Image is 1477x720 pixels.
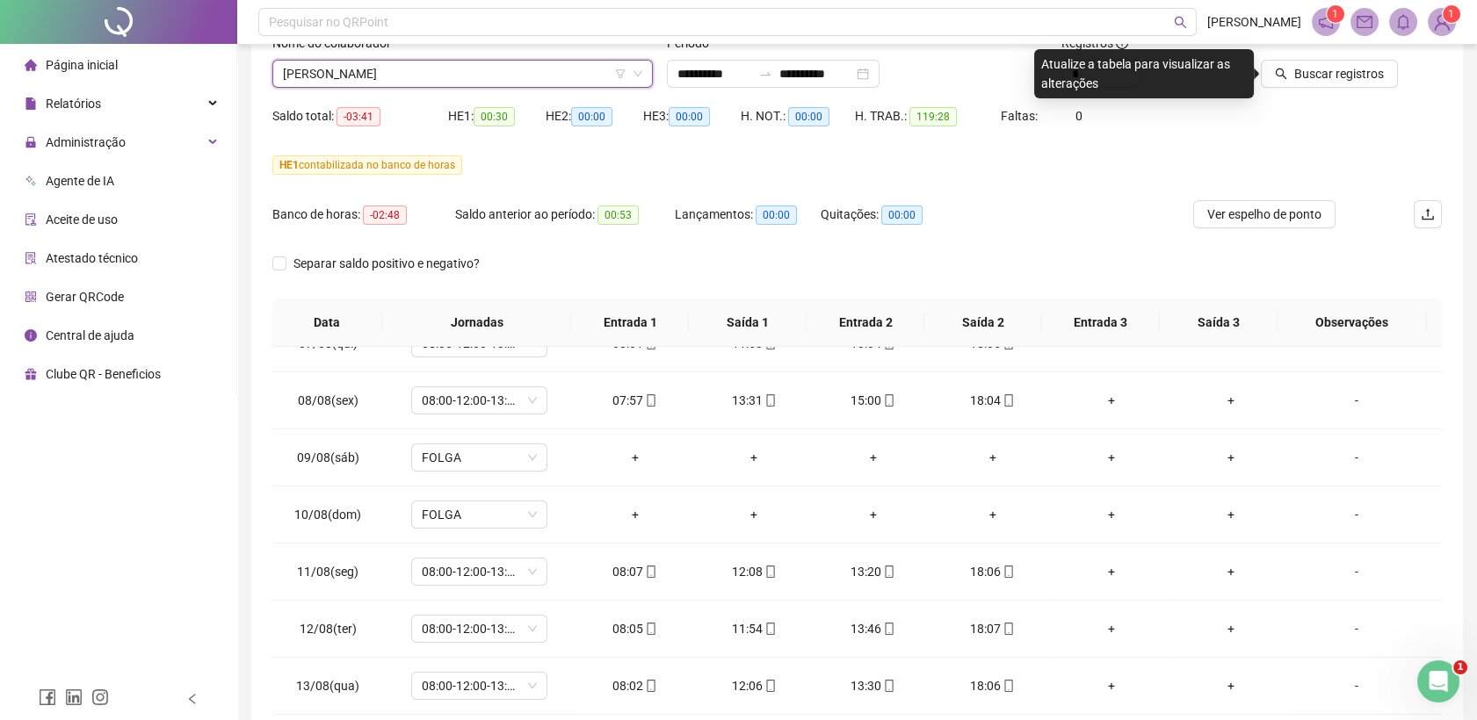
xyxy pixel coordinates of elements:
span: mobile [881,565,895,578]
span: FOLGA [422,444,537,471]
span: upload [1421,207,1435,221]
div: + [1066,562,1157,581]
span: Administração [46,135,126,149]
th: Saída 3 [1160,299,1278,347]
span: gift [25,368,37,380]
sup: 1 [1327,5,1344,23]
span: 09/08(sáb) [297,450,359,464]
div: 18:06 [947,562,1039,581]
div: + [590,448,681,467]
span: Atestado técnico [46,251,138,265]
span: 00:53 [597,205,639,225]
div: - [1305,505,1408,524]
span: file [25,97,37,110]
span: search [1275,68,1287,80]
div: - [1305,676,1408,695]
div: + [1185,448,1277,467]
span: 00:30 [474,107,515,126]
span: mobile [643,565,657,578]
span: facebook [39,688,56,706]
button: Buscar registros [1261,60,1398,88]
div: + [1185,619,1277,638]
span: solution [25,252,37,264]
span: mobile [1001,565,1015,578]
span: 13/08(qua) [296,679,359,693]
span: mobile [763,623,777,635]
div: + [1185,391,1277,410]
span: mobile [763,565,777,578]
div: + [1066,505,1157,524]
span: mobile [881,623,895,635]
th: Jornadas [382,299,572,347]
span: Gerar QRCode [46,290,124,304]
span: 1 [1448,8,1454,20]
span: mobile [643,394,657,407]
div: + [708,505,800,524]
span: Ver espelho de ponto [1207,205,1321,224]
div: 12:06 [708,676,800,695]
span: swap-right [758,67,772,81]
div: - [1305,619,1408,638]
div: - [1305,448,1408,467]
div: Saldo anterior ao período: [455,205,675,225]
div: Lançamentos: [675,205,821,225]
span: info-circle [25,329,37,342]
span: mobile [881,680,895,692]
span: 00:00 [571,107,612,126]
span: linkedin [65,688,83,706]
span: 00:00 [669,107,710,126]
div: Banco de horas: [272,205,455,225]
th: Data [272,299,382,347]
div: HE 1: [448,106,546,126]
span: 1 [1332,8,1338,20]
div: + [708,448,800,467]
span: 00:00 [788,107,829,126]
div: - [1305,391,1408,410]
span: Relatórios [46,97,101,111]
span: Aceite de uso [46,212,118,227]
span: mobile [643,680,657,692]
div: Quitações: [821,205,967,225]
span: mobile [763,680,777,692]
span: 00:00 [756,205,797,225]
div: 08:07 [590,562,681,581]
div: + [947,505,1039,524]
span: instagram [91,688,109,706]
div: 13:46 [828,619,919,638]
span: HE 1 [279,159,299,171]
span: 10/08(dom) [294,508,361,522]
span: 1 [1453,660,1467,674]
span: bell [1395,14,1411,30]
span: 08:00-12:00-13:12-18:00 [422,673,537,699]
span: Página inicial [46,58,118,72]
div: + [590,505,681,524]
span: to [758,67,772,81]
div: 18:04 [947,391,1039,410]
span: audit [25,213,37,226]
span: 08/08(sex) [298,393,358,407]
div: + [1066,391,1157,410]
span: -02:48 [363,205,407,225]
div: 18:06 [947,676,1039,695]
span: mobile [643,623,657,635]
div: 07:57 [590,391,681,410]
span: Agente de IA [46,174,114,188]
th: Saída 1 [689,299,807,347]
span: Separar saldo positivo e negativo? [286,254,487,273]
span: home [25,59,37,71]
span: left [186,693,199,705]
div: + [1066,676,1157,695]
span: 12/08(ter) [300,622,357,636]
span: 0 [1075,109,1082,123]
span: lock [25,136,37,148]
span: Central de ajuda [46,328,134,342]
div: + [828,448,919,467]
span: -03:41 [337,107,380,126]
div: + [1066,619,1157,638]
div: 15:00 [828,391,919,410]
span: search [1174,16,1187,29]
div: Atualize a tabela para visualizar as alterações [1034,49,1254,98]
span: 119:28 [909,107,957,126]
div: HE 3: [643,106,741,126]
span: [PERSON_NAME] [1207,12,1301,32]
